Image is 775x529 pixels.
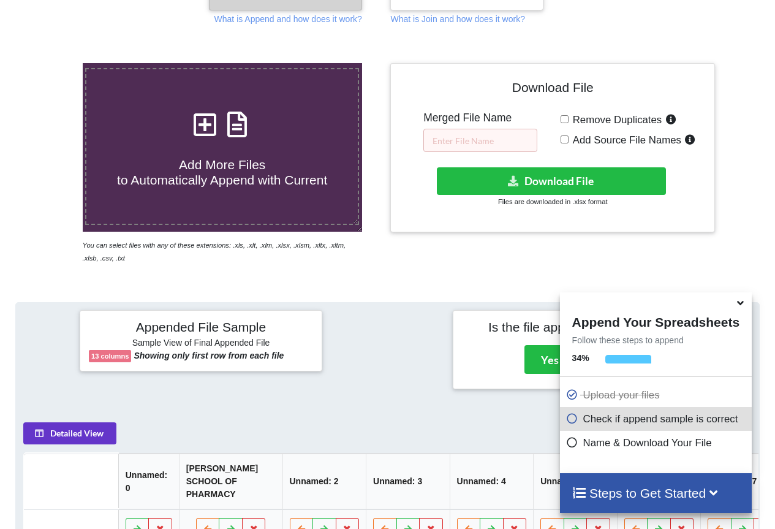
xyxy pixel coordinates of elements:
[524,345,575,373] button: Yes
[118,454,179,509] th: Unnamed: 0
[572,353,589,363] b: 34 %
[560,334,752,346] p: Follow these steps to append
[423,112,537,124] h5: Merged File Name
[399,72,706,107] h4: Download File
[423,129,537,152] input: Enter File Name
[89,319,313,337] h4: Appended File Sample
[437,167,667,195] button: Download File
[214,13,362,25] p: What is Append and how does it work?
[566,435,749,451] p: Name & Download Your File
[91,352,129,360] b: 13 columns
[282,454,366,509] th: Unnamed: 2
[566,411,749,427] p: Check if append sample is correct
[89,338,313,350] h6: Sample View of Final Appended File
[23,422,116,444] button: Detailed View
[560,311,752,330] h4: Append Your Spreadsheets
[179,454,282,509] th: [PERSON_NAME] SCHOOL OF PHARMACY
[566,387,749,403] p: Upload your files
[83,242,346,262] i: You can select files with any of these extensions: .xls, .xlt, .xlm, .xlsx, .xlsm, .xltx, .xltm, ...
[117,158,327,187] span: Add More Files to Automatically Append with Current
[534,454,618,509] th: Unnamed: 5
[462,319,686,335] h4: Is the file appended correctly?
[572,485,739,501] h4: Steps to Get Started
[390,13,524,25] p: What is Join and how does it work?
[450,454,534,509] th: Unnamed: 4
[134,351,284,360] b: Showing only first row from each file
[366,454,450,509] th: Unnamed: 3
[569,134,681,146] span: Add Source File Names
[498,198,607,205] small: Files are downloaded in .xlsx format
[569,114,662,126] span: Remove Duplicates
